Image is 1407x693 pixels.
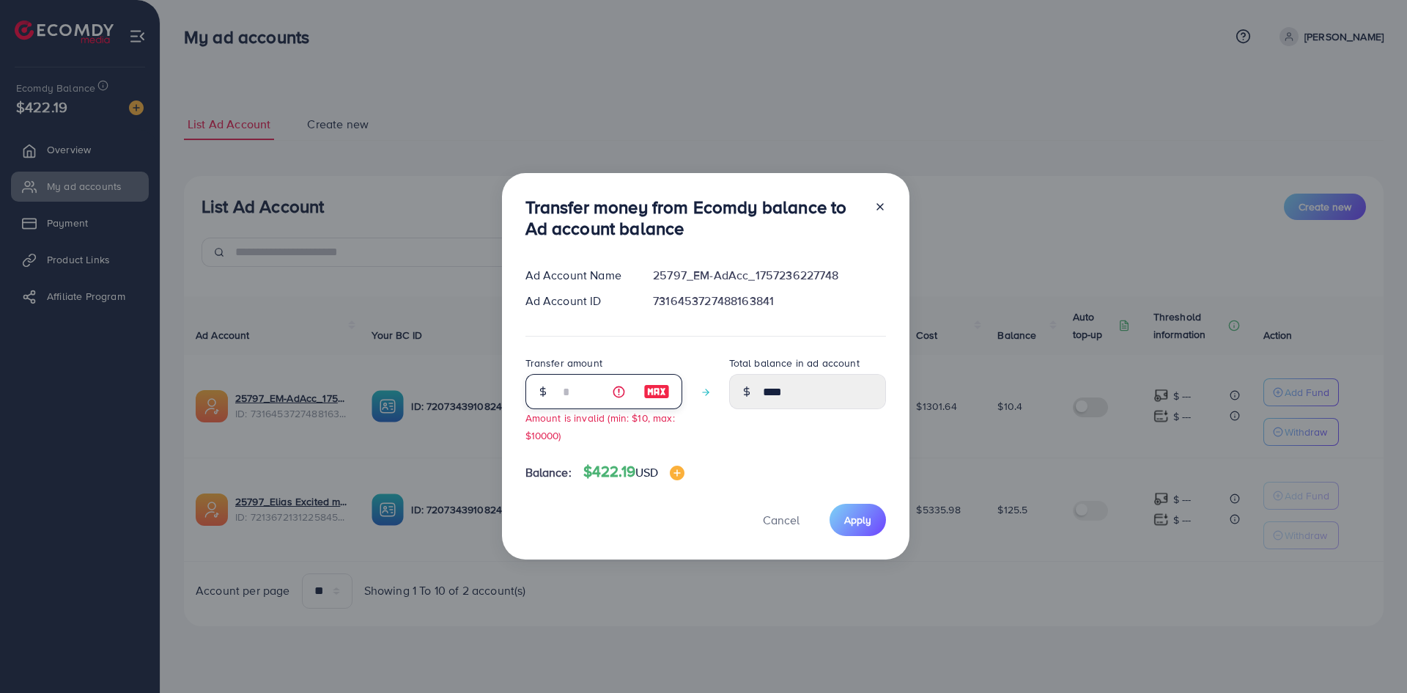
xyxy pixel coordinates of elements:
img: image [670,466,684,480]
span: Cancel [763,512,799,528]
button: Apply [830,504,886,535]
div: 7316453727488163841 [641,293,897,309]
h3: Transfer money from Ecomdy balance to Ad account balance [525,197,863,239]
button: Cancel [745,504,818,535]
div: 25797_EM-AdAcc_1757236227748 [641,267,897,284]
img: image [643,383,670,400]
iframe: Chat [1345,627,1396,682]
h4: $422.19 [583,463,685,481]
div: Ad Account Name [514,267,642,284]
label: Total balance in ad account [729,356,860,370]
span: USD [635,464,658,480]
small: Amount is invalid (min: $10, max: $10000) [525,411,675,441]
span: Balance: [525,464,572,481]
div: Ad Account ID [514,293,642,309]
span: Apply [844,513,871,527]
label: Transfer amount [525,356,602,370]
